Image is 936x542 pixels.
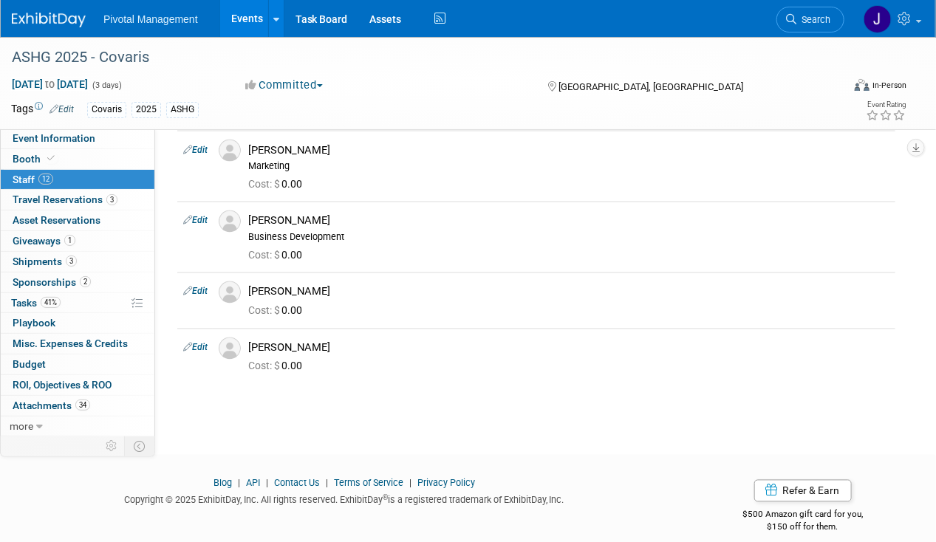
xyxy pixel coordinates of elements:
a: Playbook [1,313,154,333]
div: [PERSON_NAME] [248,214,889,228]
span: 41% [41,297,61,308]
a: Shipments3 [1,252,154,272]
span: ROI, Objectives & ROO [13,379,112,391]
div: Copyright © 2025 ExhibitDay, Inc. All rights reserved. ExhibitDay is a registered trademark of Ex... [11,490,677,507]
img: ExhibitDay [12,13,86,27]
a: Privacy Policy [417,478,475,489]
span: Cost: $ [248,305,281,317]
div: Business Development [248,232,889,244]
span: more [10,420,33,432]
img: Associate-Profile-5.png [219,140,241,162]
a: Blog [213,478,232,489]
span: Pivotal Management [103,13,198,25]
span: Event Information [13,132,95,144]
div: ASHG 2025 - Covaris [7,44,830,71]
a: Sponsorships2 [1,272,154,292]
div: Marketing [248,160,889,172]
a: API [246,478,260,489]
a: Terms of Service [334,478,403,489]
span: Booth [13,153,58,165]
a: Giveaways1 [1,231,154,251]
span: 0.00 [248,360,308,372]
sup: ® [383,494,388,502]
span: Tasks [11,297,61,309]
a: Contact Us [274,478,320,489]
span: | [322,478,332,489]
span: Travel Reservations [13,193,117,205]
span: to [43,78,57,90]
td: Tags [11,101,74,118]
a: Misc. Expenses & Credits [1,334,154,354]
span: 1 [64,235,75,246]
span: Attachments [13,399,90,411]
span: [GEOGRAPHIC_DATA], [GEOGRAPHIC_DATA] [559,81,744,92]
a: more [1,416,154,436]
a: Edit [183,145,208,155]
span: Sponsorships [13,276,91,288]
img: Format-Inperson.png [855,79,870,91]
span: 3 [66,255,77,267]
span: | [234,478,244,489]
span: Cost: $ [248,360,281,372]
img: Associate-Profile-5.png [219,281,241,303]
span: Misc. Expenses & Credits [13,337,128,349]
td: Toggle Event Tabs [125,436,155,456]
a: Event Information [1,128,154,148]
span: 0.00 [248,178,308,190]
div: $150 off for them. [700,521,907,534]
div: $500 Amazon gift card for you, [700,499,907,533]
span: Asset Reservations [13,214,100,226]
a: Budget [1,354,154,374]
span: [DATE] [DATE] [11,78,89,91]
a: Booth [1,149,154,169]
a: ROI, Objectives & ROO [1,375,154,395]
span: Playbook [13,317,55,329]
img: Associate-Profile-5.png [219,337,241,360]
div: [PERSON_NAME] [248,143,889,157]
div: Covaris [87,102,126,117]
span: | [406,478,415,489]
span: 0.00 [248,250,308,261]
div: [PERSON_NAME] [248,285,889,299]
span: | [262,478,272,489]
a: Attachments34 [1,396,154,416]
span: Search [796,14,830,25]
a: Tasks41% [1,293,154,313]
span: 3 [106,194,117,205]
div: Event Format [776,77,906,99]
span: Cost: $ [248,178,281,190]
div: [PERSON_NAME] [248,341,889,355]
img: Associate-Profile-5.png [219,210,241,233]
span: Shipments [13,255,77,267]
div: In-Person [872,80,906,91]
span: 34 [75,399,90,411]
button: Committed [241,78,329,93]
span: Cost: $ [248,250,281,261]
a: Asset Reservations [1,210,154,230]
span: 0.00 [248,305,308,317]
td: Personalize Event Tab Strip [99,436,125,456]
a: Edit [183,343,208,353]
a: Edit [183,216,208,226]
span: Giveaways [13,235,75,247]
img: Jessica Gatton [864,5,892,33]
div: Event Rating [866,101,906,109]
a: Refer & Earn [754,480,852,502]
div: ASHG [166,102,199,117]
a: Staff12 [1,170,154,190]
span: Budget [13,358,46,370]
span: 12 [38,174,53,185]
a: Edit [49,104,74,114]
span: (3 days) [91,80,122,90]
i: Booth reservation complete [47,154,55,162]
span: 2 [80,276,91,287]
a: Edit [183,287,208,297]
div: 2025 [131,102,161,117]
a: Search [776,7,844,32]
span: Staff [13,174,53,185]
a: Travel Reservations3 [1,190,154,210]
